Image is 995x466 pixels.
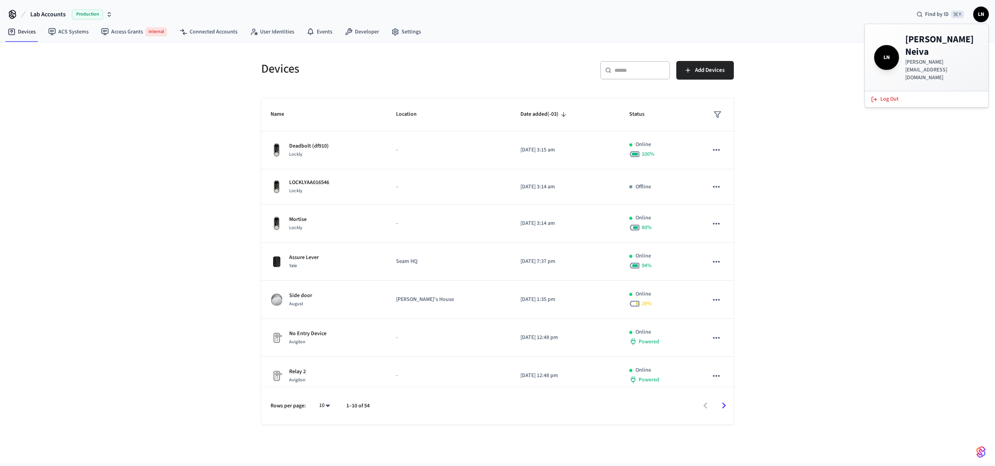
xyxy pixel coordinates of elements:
p: Online [635,328,651,336]
p: Online [635,290,651,298]
a: User Identities [244,25,300,39]
p: Online [635,252,651,260]
a: Access GrantsInternal [95,24,173,40]
div: 10 [315,400,334,411]
p: Online [635,366,651,374]
p: - [396,183,502,191]
span: Name [271,108,294,120]
p: 1–10 of 54 [346,402,370,410]
span: Powered [639,338,659,346]
p: Mortise [289,216,307,224]
a: Settings [385,25,427,39]
p: Relay 2 [289,368,306,376]
p: [DATE] 12:48 pm [520,372,610,380]
p: [DATE] 3:14 am [520,219,610,228]
span: 29 % [642,300,652,308]
p: No Entry Device [289,330,326,338]
p: Side door [289,292,312,300]
button: LN [973,7,989,22]
h5: Devices [261,61,493,77]
span: Add Devices [695,65,724,75]
p: [DATE] 12:48 pm [520,334,610,342]
a: ACS Systems [42,25,95,39]
span: Avigilon [289,339,305,345]
p: Online [635,214,651,222]
span: 100 % [642,150,655,158]
p: Seam HQ [396,257,502,266]
p: - [396,334,502,342]
p: - [396,219,502,228]
span: Avigilon [289,377,305,383]
span: LN [876,47,897,68]
p: [DATE] 7:37 pm [520,257,610,266]
button: Add Devices [676,61,734,80]
span: Lab Accounts [30,10,66,19]
span: LN [974,7,988,21]
p: Online [635,141,651,149]
p: [DATE] 1:35 pm [520,296,610,304]
span: Production [72,9,103,19]
button: Log Out [866,93,987,106]
img: SeamLogoGradient.69752ec5.svg [976,446,986,458]
img: Lockly Vision Lock, Front [271,216,283,231]
img: Yale Smart Lock [271,256,283,268]
p: LOCKLYAA016546 [289,179,329,187]
span: Lockly [289,151,302,158]
p: Assure Lever [289,254,319,262]
div: Find by ID⌘ K [910,7,970,21]
p: [PERSON_NAME]'s House [396,296,502,304]
p: [PERSON_NAME][EMAIL_ADDRESS][DOMAIN_NAME] [905,58,979,82]
span: 94 % [642,262,652,270]
span: Internal [145,27,167,37]
button: Go to next page [715,396,733,415]
p: Rows per page: [271,402,306,410]
span: ⌘ K [951,10,964,18]
a: Events [300,25,339,39]
img: August Smart Lock (AUG-SL03-C02-S03) [271,294,283,306]
span: August [289,301,303,307]
span: Lockly [289,188,302,194]
p: [DATE] 3:14 am [520,183,610,191]
span: Lockly [289,224,302,231]
p: Offline [635,183,651,191]
p: - [396,372,502,380]
span: Find by ID [925,10,949,18]
p: [DATE] 3:15 am [520,146,610,154]
span: 80 % [642,224,652,231]
a: Developer [339,25,385,39]
img: Lockly Vision Lock, Front [271,143,283,157]
a: Connected Accounts [173,25,244,39]
span: Date added(-03) [520,108,569,120]
a: Devices [2,25,42,39]
p: Deadbolt (df910) [289,142,329,150]
img: Placeholder Lock Image [271,370,283,382]
img: Lockly Vision Lock, Front [271,179,283,194]
span: Status [629,108,655,120]
p: - [396,146,502,154]
span: Location [396,108,427,120]
h4: [PERSON_NAME] Neiva [905,33,979,58]
img: Placeholder Lock Image [271,332,283,344]
span: Powered [639,376,659,384]
span: Yale [289,263,297,269]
